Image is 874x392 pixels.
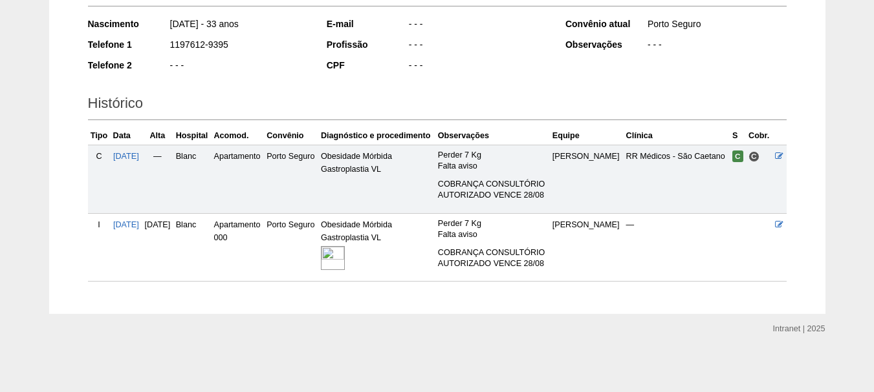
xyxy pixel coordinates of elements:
[142,127,173,145] th: Alta
[91,150,108,163] div: C
[438,179,547,201] p: COBRANÇA CONSULTÓRIO AUTORIZADO VENCE 28/08
[212,213,265,282] td: Apartamento 000
[264,127,318,145] th: Convênio
[327,17,408,30] div: E-mail
[408,17,548,34] div: - - -
[435,127,550,145] th: Observações
[624,127,730,145] th: Clínica
[113,152,139,161] a: [DATE]
[88,17,169,30] div: Nascimento
[773,322,825,335] div: Intranet | 2025
[88,59,169,72] div: Telefone 2
[264,145,318,213] td: Porto Seguro
[746,127,772,145] th: Cobr.
[318,127,435,145] th: Diagnóstico e procedimento
[646,17,787,34] div: Porto Seguro
[438,247,547,269] p: COBRANÇA CONSULTÓRIO AUTORIZADO VENCE 28/08
[264,213,318,282] td: Porto Seguro
[169,59,309,75] div: - - -
[88,127,111,145] th: Tipo
[438,218,547,240] p: Perder 7 Kg Falta aviso
[173,127,212,145] th: Hospital
[732,150,743,162] span: Confirmada
[91,218,108,231] div: I
[327,38,408,51] div: Profissão
[88,38,169,51] div: Telefone 1
[169,38,309,54] div: 1197612-9395
[145,220,171,229] span: [DATE]
[327,59,408,72] div: CPF
[142,145,173,213] td: —
[624,213,730,282] td: —
[438,150,547,172] p: Perder 7 Kg Falta aviso
[550,145,624,213] td: [PERSON_NAME]
[408,38,548,54] div: - - -
[565,17,646,30] div: Convênio atual
[646,38,787,54] div: - - -
[408,59,548,75] div: - - -
[730,127,746,145] th: S
[748,151,759,162] span: Consultório
[565,38,646,51] div: Observações
[173,213,212,282] td: Blanc
[624,145,730,213] td: RR Médicos - São Caetano
[113,220,139,229] a: [DATE]
[212,127,265,145] th: Acomod.
[550,213,624,282] td: [PERSON_NAME]
[88,90,787,120] h2: Histórico
[169,17,309,34] div: [DATE] - 33 anos
[318,145,435,213] td: Obesidade Mórbida Gastroplastia VL
[173,145,212,213] td: Blanc
[318,213,435,282] td: Obesidade Mórbida Gastroplastia VL
[111,127,142,145] th: Data
[212,145,265,213] td: Apartamento
[550,127,624,145] th: Equipe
